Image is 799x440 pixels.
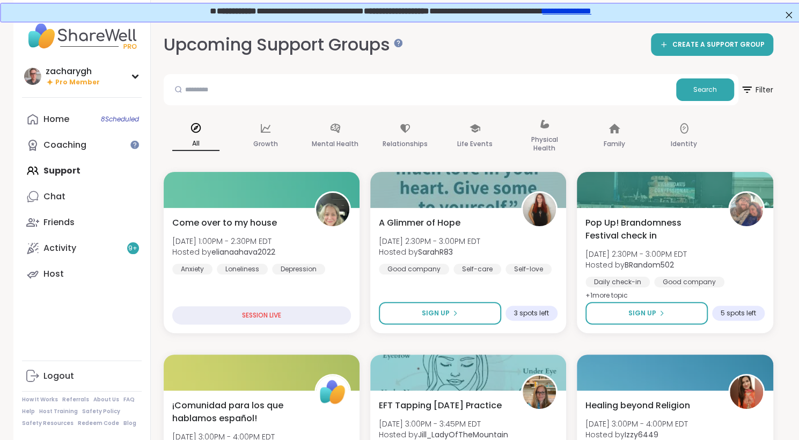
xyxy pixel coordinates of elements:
a: Activity9+ [22,235,142,261]
img: zacharygh [24,68,41,85]
b: BRandom502 [625,259,674,270]
div: Depression [272,264,325,275]
b: Jill_LadyOfTheMountain [418,429,508,440]
img: ShareWell Nav Logo [22,17,142,55]
span: [DATE] 3:00PM - 3:45PM EDT [379,419,508,429]
a: Blog [123,420,136,427]
span: Pro Member [55,78,100,87]
a: FAQ [123,396,135,403]
a: Friends [22,210,142,235]
a: Host [22,261,142,287]
span: A Glimmer of Hope [379,217,460,229]
span: [DATE] 2:30PM - 3:00PM EDT [585,249,687,259]
p: All [172,137,219,151]
a: About Us [93,396,119,403]
b: Izzy6449 [625,429,658,440]
span: Hosted by [172,247,275,257]
b: SarahR83 [418,247,453,257]
a: Chat [22,184,142,210]
iframe: Spotlight [130,140,139,149]
b: elianaahava2022 [211,247,275,257]
span: [DATE] 1:00PM - 2:30PM EDT [172,236,275,247]
p: Identity [671,138,697,150]
p: Life Events [457,138,493,150]
img: BRandom502 [730,193,763,226]
div: Coaching [43,139,86,151]
div: Activity [43,242,76,254]
p: Family [604,138,625,150]
span: ¡Comunidad para los que hablamos español! [172,399,303,425]
span: Sign Up [422,308,450,318]
span: Healing beyond Religion [585,399,690,412]
a: Home8Scheduled [22,106,142,132]
span: Hosted by [379,247,480,257]
span: Hosted by [379,429,508,440]
div: Self-love [505,264,552,275]
div: Chat [43,191,65,203]
span: Come over to my house [172,217,277,229]
img: elianaahava2022 [316,193,349,226]
button: Sign Up [585,302,707,324]
div: Anxiety [172,264,212,275]
div: Host [43,268,64,280]
iframe: Spotlight [394,39,402,47]
div: Good company [654,277,724,287]
button: Sign Up [379,302,501,324]
span: CREATE A SUPPORT GROUP [672,40,765,49]
span: Sign Up [628,308,656,318]
a: Help [22,408,35,415]
div: Daily check-in [585,277,650,287]
span: Hosted by [585,429,688,440]
p: Relationships [383,138,428,150]
a: How It Works [22,396,58,403]
span: [DATE] 2:30PM - 3:00PM EDT [379,236,480,247]
img: ShareWell [316,376,349,409]
span: [DATE] 3:00PM - 4:00PM EDT [585,419,688,429]
span: Pop Up! Brandomness Festival check in [585,217,716,242]
img: Jill_LadyOfTheMountain [523,376,556,409]
a: Host Training [39,408,78,415]
div: Loneliness [217,264,268,275]
button: Search [676,78,734,101]
span: Hosted by [585,259,687,270]
button: Filter [741,74,773,105]
p: Growth [253,138,278,150]
span: 8 Scheduled [101,115,139,124]
img: Izzy6449 [730,376,763,409]
a: Referrals [62,396,89,403]
div: Friends [43,217,75,228]
div: Logout [43,370,74,382]
a: Safety Policy [82,408,120,415]
span: EFT Tapping [DATE] Practice [379,399,502,412]
a: Logout [22,363,142,389]
a: Coaching [22,132,142,158]
div: Good company [379,264,449,275]
div: zacharygh [46,66,100,77]
span: 3 spots left [514,309,549,318]
div: Self-care [453,264,501,275]
span: Filter [741,77,773,103]
span: 9 + [128,244,137,253]
div: Home [43,113,69,125]
p: Mental Health [312,138,358,150]
p: Physical Health [521,133,568,155]
a: CREATE A SUPPORT GROUP [651,33,773,56]
h2: Upcoming Support Groups [164,33,399,57]
div: SESSION LIVE [172,306,351,324]
span: Search [693,85,717,95]
a: Redeem Code [78,420,119,427]
span: 5 spots left [721,309,756,318]
img: SarahR83 [523,193,556,226]
a: Safety Resources [22,420,74,427]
